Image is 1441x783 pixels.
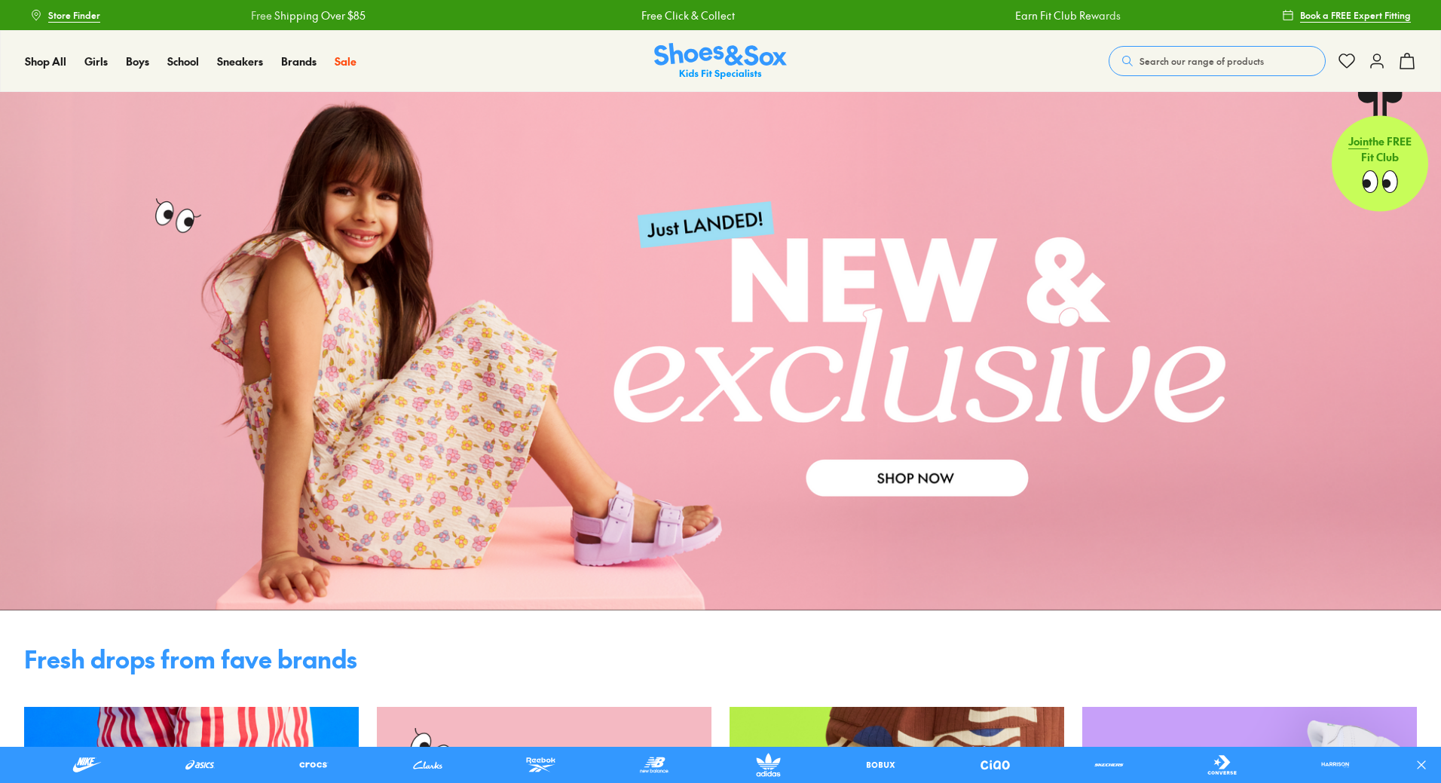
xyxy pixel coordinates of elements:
a: Book a FREE Expert Fitting [1282,2,1411,29]
a: Brands [281,54,317,69]
p: the FREE Fit Club [1332,122,1428,178]
img: SNS_Logo_Responsive.svg [654,43,787,80]
a: Boys [126,54,149,69]
a: Sneakers [217,54,263,69]
span: Join [1348,134,1369,149]
a: School [167,54,199,69]
span: Book a FREE Expert Fitting [1300,8,1411,22]
a: Free Shipping Over $85 [234,8,349,23]
a: Sale [335,54,356,69]
span: Search our range of products [1140,54,1264,68]
button: Search our range of products [1109,46,1326,76]
a: Shop All [25,54,66,69]
a: Girls [84,54,108,69]
span: Store Finder [48,8,100,22]
a: Earn Fit Club Rewards [999,8,1104,23]
a: Store Finder [30,2,100,29]
a: Jointhe FREE Fit Club [1332,91,1428,212]
a: Shoes & Sox [654,43,787,80]
a: Free Click & Collect [625,8,718,23]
